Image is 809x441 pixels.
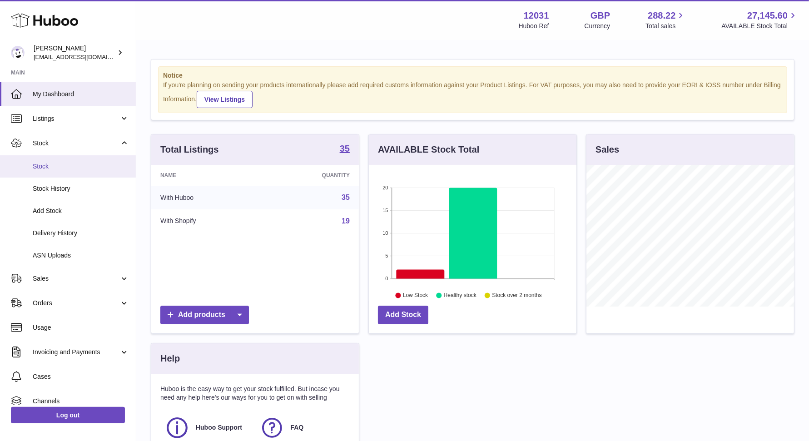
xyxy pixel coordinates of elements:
[34,44,115,61] div: [PERSON_NAME]
[591,10,610,22] strong: GBP
[163,71,782,80] strong: Notice
[382,230,388,236] text: 10
[33,207,129,215] span: Add Stock
[721,22,798,30] span: AVAILABLE Stock Total
[585,22,610,30] div: Currency
[596,144,619,156] h3: Sales
[645,10,686,30] a: 288.22 Total sales
[160,306,249,324] a: Add products
[378,144,479,156] h3: AVAILABLE Stock Total
[342,217,350,225] a: 19
[33,162,129,171] span: Stock
[645,22,686,30] span: Total sales
[197,91,253,108] a: View Listings
[519,22,549,30] div: Huboo Ref
[524,10,549,22] strong: 12031
[11,407,125,423] a: Log out
[33,397,129,406] span: Channels
[747,10,788,22] span: 27,145.60
[163,81,782,108] div: If you're planning on sending your products internationally please add required customs informati...
[33,251,129,260] span: ASN Uploads
[160,352,180,365] h3: Help
[160,385,350,402] p: Huboo is the easy way to get your stock fulfilled. But incase you need any help here's our ways f...
[33,274,119,283] span: Sales
[33,229,129,238] span: Delivery History
[385,253,388,258] text: 5
[378,306,428,324] a: Add Stock
[260,416,346,440] a: FAQ
[340,144,350,155] a: 35
[151,165,263,186] th: Name
[342,193,350,201] a: 35
[11,46,25,59] img: admin@makewellforyou.com
[33,372,129,381] span: Cases
[263,165,359,186] th: Quantity
[382,185,388,190] text: 20
[151,209,263,233] td: With Shopify
[160,144,219,156] h3: Total Listings
[33,184,129,193] span: Stock History
[382,208,388,213] text: 15
[291,423,304,432] span: FAQ
[151,186,263,209] td: With Huboo
[721,10,798,30] a: 27,145.60 AVAILABLE Stock Total
[33,114,119,123] span: Listings
[196,423,242,432] span: Huboo Support
[165,416,251,440] a: Huboo Support
[492,292,541,298] text: Stock over 2 months
[33,90,129,99] span: My Dashboard
[33,323,129,332] span: Usage
[33,299,119,307] span: Orders
[33,139,119,148] span: Stock
[340,144,350,153] strong: 35
[33,348,119,357] span: Invoicing and Payments
[34,53,134,60] span: [EMAIL_ADDRESS][DOMAIN_NAME]
[403,292,428,298] text: Low Stock
[444,292,477,298] text: Healthy stock
[385,276,388,281] text: 0
[648,10,675,22] span: 288.22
